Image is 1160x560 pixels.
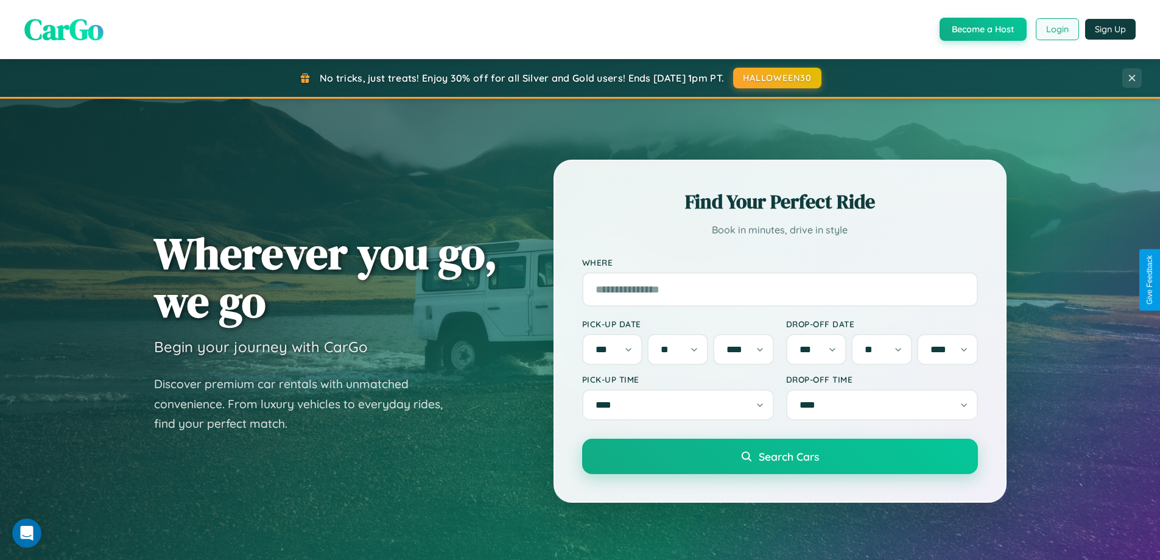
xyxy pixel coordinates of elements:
[24,9,104,49] span: CarGo
[154,374,459,434] p: Discover premium car rentals with unmatched convenience. From luxury vehicles to everyday rides, ...
[940,18,1027,41] button: Become a Host
[582,374,774,385] label: Pick-up Time
[582,257,978,268] label: Where
[759,450,819,463] span: Search Cars
[582,439,978,474] button: Search Cars
[1145,255,1154,305] div: Give Feedback
[154,229,497,325] h1: Wherever you go, we go
[582,221,978,239] p: Book in minutes, drive in style
[1036,18,1079,40] button: Login
[582,319,774,329] label: Pick-up Date
[786,374,978,385] label: Drop-off Time
[733,68,821,88] button: HALLOWEEN30
[786,319,978,329] label: Drop-off Date
[154,338,368,356] h3: Begin your journey with CarGo
[1085,19,1136,40] button: Sign Up
[320,72,724,84] span: No tricks, just treats! Enjoy 30% off for all Silver and Gold users! Ends [DATE] 1pm PT.
[582,188,978,215] h2: Find Your Perfect Ride
[12,519,41,548] iframe: Intercom live chat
